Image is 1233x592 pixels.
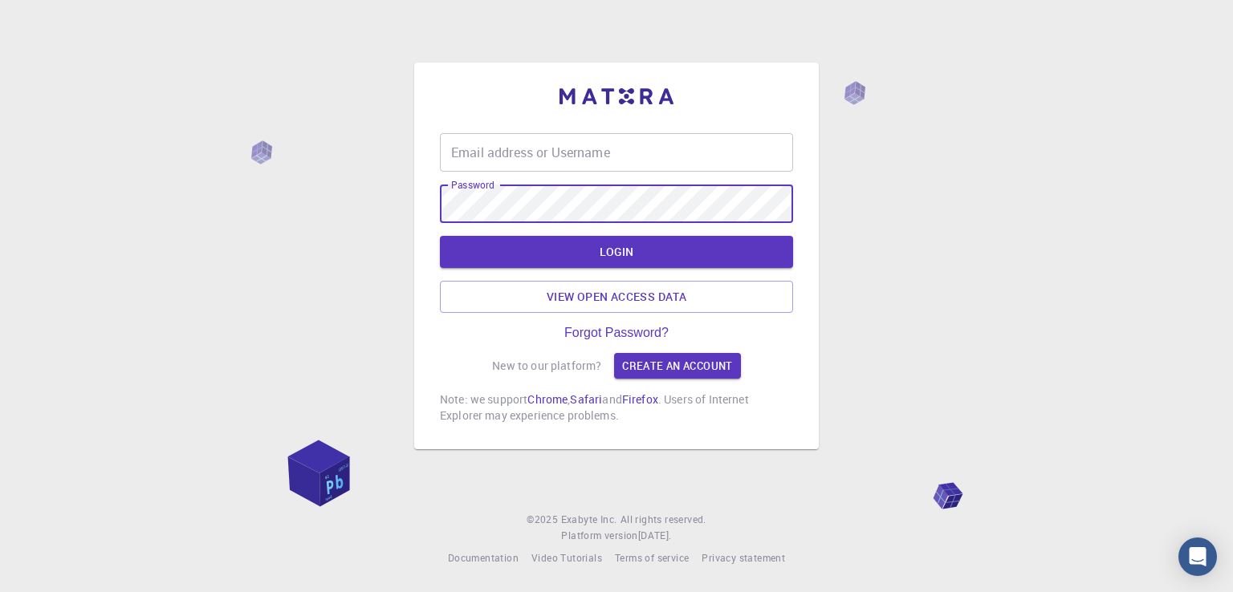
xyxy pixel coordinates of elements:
[570,391,602,407] a: Safari
[561,513,617,525] span: Exabyte Inc.
[1178,537,1217,576] div: Open Intercom Messenger
[564,326,669,340] a: Forgot Password?
[492,358,601,374] p: New to our platform?
[527,391,568,407] a: Chrome
[448,551,519,564] span: Documentation
[615,550,689,566] a: Terms of service
[702,551,785,564] span: Privacy statement
[615,551,689,564] span: Terms of service
[638,529,672,541] span: [DATE] .
[531,550,602,566] a: Video Tutorials
[638,528,672,544] a: [DATE].
[531,551,602,564] span: Video Tutorials
[440,281,793,313] a: View open access data
[561,528,637,544] span: Platform version
[440,236,793,268] button: LOGIN
[448,550,519,566] a: Documentation
[702,550,785,566] a: Privacy statement
[561,512,617,528] a: Exabyte Inc.
[527,512,560,528] span: © 2025
[451,178,494,192] label: Password
[621,512,706,528] span: All rights reserved.
[622,391,658,407] a: Firefox
[440,391,793,424] p: Note: we support , and . Users of Internet Explorer may experience problems.
[614,353,740,379] a: Create an account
